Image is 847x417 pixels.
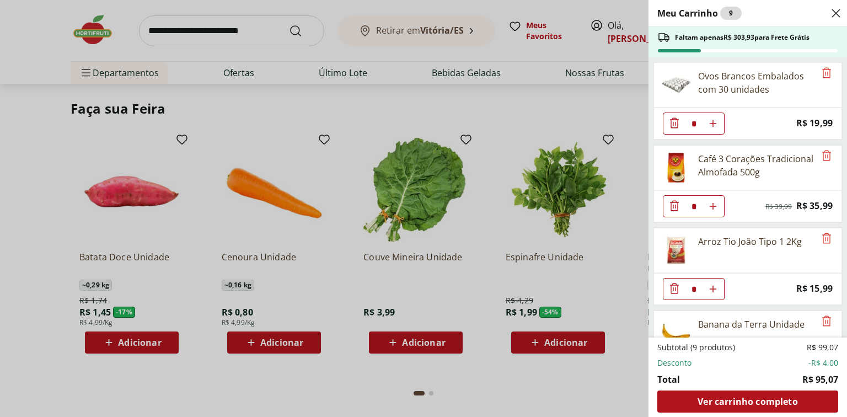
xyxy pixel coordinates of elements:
[702,195,724,217] button: Aumentar Quantidade
[808,357,838,368] span: -R$ 4,00
[796,116,833,131] span: R$ 19,99
[698,152,815,179] div: Café 3 Corações Tradicional Almofada 500g
[685,113,702,134] input: Quantidade Atual
[820,232,833,245] button: Remove
[657,357,691,368] span: Desconto
[702,113,724,135] button: Aumentar Quantidade
[685,279,702,300] input: Quantidade Atual
[685,196,702,217] input: Quantidade Atual
[698,235,802,248] div: Arroz Tio João Tipo 1 2Kg
[698,397,797,406] span: Ver carrinho completo
[702,278,724,300] button: Aumentar Quantidade
[765,202,792,211] span: R$ 39,99
[720,7,742,20] div: 9
[698,69,815,96] div: Ovos Brancos Embalados com 30 unidades
[663,278,685,300] button: Diminuir Quantidade
[820,315,833,328] button: Remove
[661,318,691,349] img: Banana da Terra Unidade
[657,391,838,413] a: Ver carrinho completo
[661,235,691,266] img: Principal
[663,195,685,217] button: Diminuir Quantidade
[796,199,833,213] span: R$ 35,99
[657,342,735,353] span: Subtotal (9 produtos)
[657,373,680,386] span: Total
[807,342,838,353] span: R$ 99,07
[657,7,742,20] h2: Meu Carrinho
[796,281,833,296] span: R$ 15,99
[663,113,685,135] button: Diminuir Quantidade
[820,149,833,163] button: Remove
[698,318,805,331] div: Banana da Terra Unidade
[661,152,691,183] img: Café Três Corações Tradicional Almofada 500g
[820,67,833,80] button: Remove
[675,33,810,42] span: Faltam apenas R$ 303,93 para Frete Grátis
[661,69,691,100] img: Ovos Brancos Embalados com 30 unidades
[802,373,838,386] span: R$ 95,07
